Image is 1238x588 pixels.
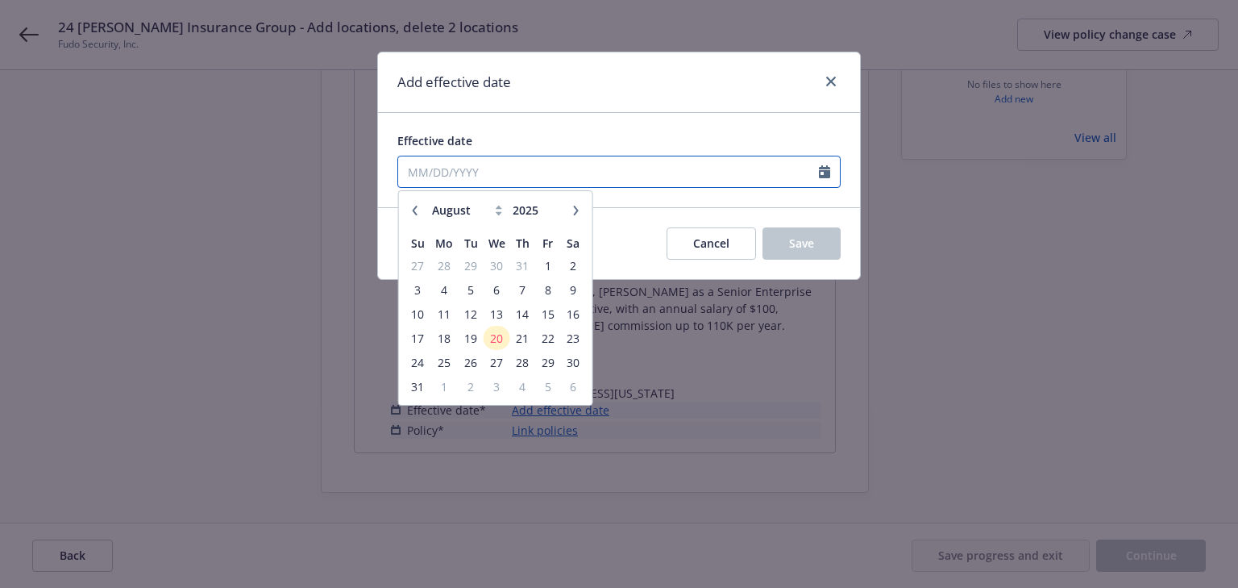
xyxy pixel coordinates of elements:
[535,374,560,398] td: 5
[459,256,481,276] span: 29
[432,304,456,324] span: 11
[535,350,560,374] td: 29
[430,253,458,277] td: 28
[510,302,535,326] td: 14
[537,352,559,373] span: 29
[484,277,510,302] td: 6
[560,374,585,398] td: 6
[510,253,535,277] td: 31
[562,304,584,324] span: 16
[485,256,509,276] span: 30
[405,326,430,350] td: 17
[537,304,559,324] span: 15
[458,302,483,326] td: 12
[510,350,535,374] td: 28
[484,326,510,350] td: 20
[560,277,585,302] td: 9
[459,377,481,397] span: 2
[535,277,560,302] td: 8
[562,352,584,373] span: 30
[560,253,585,277] td: 2
[407,377,429,397] span: 31
[560,350,585,374] td: 30
[537,328,559,348] span: 22
[484,350,510,374] td: 27
[458,253,483,277] td: 29
[484,374,510,398] td: 3
[405,277,430,302] td: 3
[432,280,456,300] span: 4
[542,236,553,251] span: Fr
[821,72,841,91] a: close
[488,236,505,251] span: We
[510,374,535,398] td: 4
[405,374,430,398] td: 31
[407,280,429,300] span: 3
[459,304,481,324] span: 12
[464,236,478,251] span: Tu
[512,304,534,324] span: 14
[432,328,456,348] span: 18
[667,227,756,260] button: Cancel
[407,256,429,276] span: 27
[762,227,841,260] button: Save
[458,374,483,398] td: 2
[535,302,560,326] td: 15
[405,350,430,374] td: 24
[512,256,534,276] span: 31
[485,328,509,348] span: 20
[459,280,481,300] span: 5
[430,374,458,398] td: 1
[485,377,509,397] span: 3
[432,377,456,397] span: 1
[485,352,509,373] span: 27
[430,277,458,302] td: 4
[560,326,585,350] td: 23
[411,236,425,251] span: Su
[484,302,510,326] td: 13
[535,253,560,277] td: 1
[430,326,458,350] td: 18
[537,280,559,300] span: 8
[537,377,559,397] span: 5
[435,236,453,251] span: Mo
[819,165,830,178] svg: Calendar
[485,304,509,324] span: 13
[459,328,481,348] span: 19
[407,352,429,373] span: 24
[512,377,534,397] span: 4
[562,377,584,397] span: 6
[405,302,430,326] td: 10
[789,236,814,251] span: Save
[397,133,472,148] span: Effective date
[560,302,585,326] td: 16
[510,326,535,350] td: 21
[407,328,429,348] span: 17
[458,350,483,374] td: 26
[510,277,535,302] td: 7
[562,256,584,276] span: 2
[516,236,530,251] span: Th
[562,280,584,300] span: 9
[535,326,560,350] td: 22
[512,328,534,348] span: 21
[512,352,534,373] span: 28
[430,302,458,326] td: 11
[562,328,584,348] span: 23
[398,156,819,187] input: MM/DD/YYYY
[458,326,483,350] td: 19
[397,72,511,93] h1: Add effective date
[432,256,456,276] span: 28
[430,350,458,374] td: 25
[693,236,729,251] span: Cancel
[484,253,510,277] td: 30
[405,253,430,277] td: 27
[567,236,580,251] span: Sa
[458,277,483,302] td: 5
[407,304,429,324] span: 10
[485,280,509,300] span: 6
[459,352,481,373] span: 26
[537,256,559,276] span: 1
[432,352,456,373] span: 25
